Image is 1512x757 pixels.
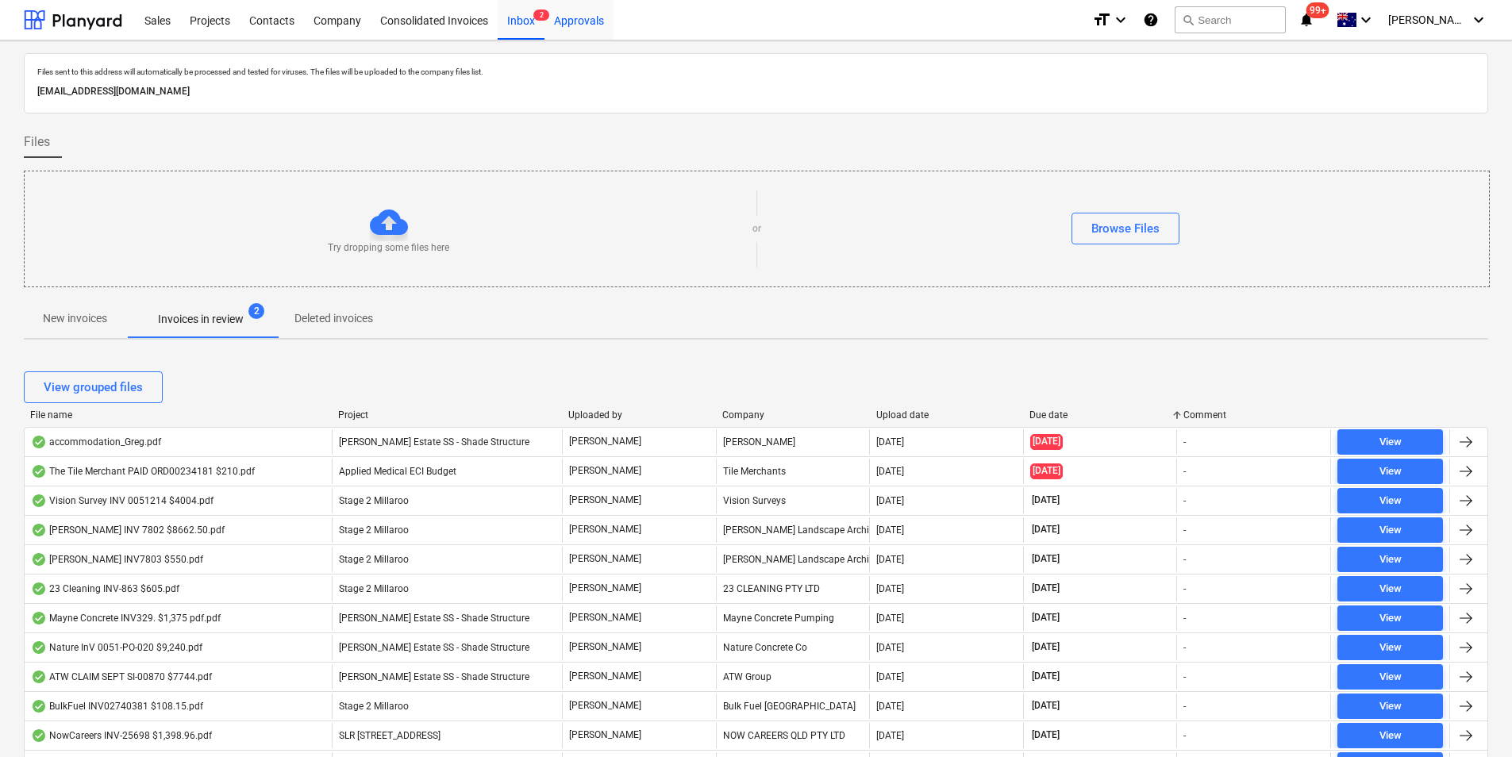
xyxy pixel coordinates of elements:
span: 99+ [1306,2,1329,18]
div: ATW CLAIM SEPT SI-00870 $7744.pdf [31,671,212,683]
button: View [1337,723,1443,748]
button: View [1337,576,1443,601]
p: [PERSON_NAME] [569,464,641,478]
div: - [1183,466,1186,477]
span: [DATE] [1030,582,1061,595]
div: File name [30,409,325,421]
div: Bulk Fuel [GEOGRAPHIC_DATA] [716,694,870,719]
div: - [1183,525,1186,536]
div: OCR finished [31,553,47,566]
span: Patrick Estate SS - Shade Structure [339,436,529,448]
i: keyboard_arrow_down [1469,10,1488,29]
div: ATW Group [716,664,870,690]
button: View [1337,429,1443,455]
div: Nature InV 0051-PO-020 $9,240.pdf [31,641,202,654]
div: OCR finished [31,582,47,595]
p: [PERSON_NAME] [569,699,641,713]
div: [DATE] [876,466,904,477]
span: [DATE] [1030,434,1063,449]
div: [DATE] [876,613,904,624]
span: Applied Medical ECI Budget [339,466,456,477]
div: View [1379,551,1402,569]
span: Patrick Estate SS - Shade Structure [339,671,529,682]
div: Upload date [876,409,1018,421]
span: Stage 2 Millaroo [339,554,409,565]
div: View [1379,521,1402,540]
span: [DATE] [1030,463,1063,478]
iframe: Chat Widget [1433,681,1512,757]
div: [DATE] [876,642,904,653]
div: Due date [1029,409,1171,421]
p: [PERSON_NAME] [569,435,641,448]
div: OCR finished [31,641,47,654]
div: Project [338,409,556,421]
div: Uploaded by [568,409,710,421]
p: [PERSON_NAME] [569,494,641,507]
div: Try dropping some files hereorBrowse Files [24,171,1490,287]
p: Invoices in review [158,311,244,328]
div: - [1183,495,1186,506]
p: [PERSON_NAME] [569,582,641,595]
div: [PERSON_NAME] INV 7802 $8662.50.pdf [31,524,225,536]
div: View [1379,727,1402,745]
span: Stage 2 Millaroo [339,525,409,536]
span: [DATE] [1030,640,1061,654]
div: 23 CLEANING PTY LTD [716,576,870,601]
div: Mayne Concrete INV329. $1,375 pdf.pdf [31,612,221,624]
i: keyboard_arrow_down [1111,10,1130,29]
p: [PERSON_NAME] [569,670,641,683]
div: OCR finished [31,671,47,683]
span: [PERSON_NAME] [1388,13,1468,26]
div: NowCareers INV-25698 $1,398.96.pdf [31,729,212,742]
div: - [1183,583,1186,594]
div: OCR finished [31,465,47,478]
div: OCR finished [31,729,47,742]
div: - [1183,671,1186,682]
div: OCR finished [31,700,47,713]
p: [PERSON_NAME] [569,640,641,654]
div: [PERSON_NAME] [716,429,870,455]
div: NOW CAREERS QLD PTY LTD [716,723,870,748]
div: - [1183,701,1186,712]
div: [DATE] [876,554,904,565]
div: View [1379,668,1402,686]
button: View [1337,664,1443,690]
div: - [1183,642,1186,653]
button: View [1337,517,1443,543]
button: View [1337,635,1443,660]
button: View [1337,605,1443,631]
div: [PERSON_NAME] Landscape Architects [716,517,870,543]
div: View [1379,433,1402,452]
div: View [1379,580,1402,598]
span: search [1182,13,1195,26]
div: OCR finished [31,436,47,448]
i: keyboard_arrow_down [1356,10,1375,29]
span: Stage 2 Millaroo [339,701,409,712]
div: Nature Concrete Co [716,635,870,660]
p: [PERSON_NAME] [569,728,641,742]
p: New invoices [43,310,107,327]
div: [DATE] [876,525,904,536]
div: [PERSON_NAME] Landscape Architects [716,547,870,572]
div: Browse Files [1091,218,1160,239]
div: [DATE] [876,671,904,682]
button: Search [1175,6,1286,33]
div: - [1183,730,1186,741]
div: [PERSON_NAME] INV7803 $550.pdf [31,553,203,566]
button: View grouped files [24,371,163,403]
button: Browse Files [1071,213,1179,244]
span: Patrick Estate SS - Shade Structure [339,642,529,653]
div: 23 Cleaning INV-863 $605.pdf [31,582,179,595]
p: [EMAIL_ADDRESS][DOMAIN_NAME] [37,83,1475,100]
div: [DATE] [876,583,904,594]
div: [DATE] [876,701,904,712]
div: View [1379,609,1402,628]
p: or [752,222,761,236]
span: [DATE] [1030,670,1061,683]
div: Vision Survey INV 0051214 $4004.pdf [31,494,214,507]
span: 2 [248,303,264,319]
div: Mayne Concrete Pumping [716,605,870,631]
i: format_size [1092,10,1111,29]
div: OCR finished [31,612,47,624]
